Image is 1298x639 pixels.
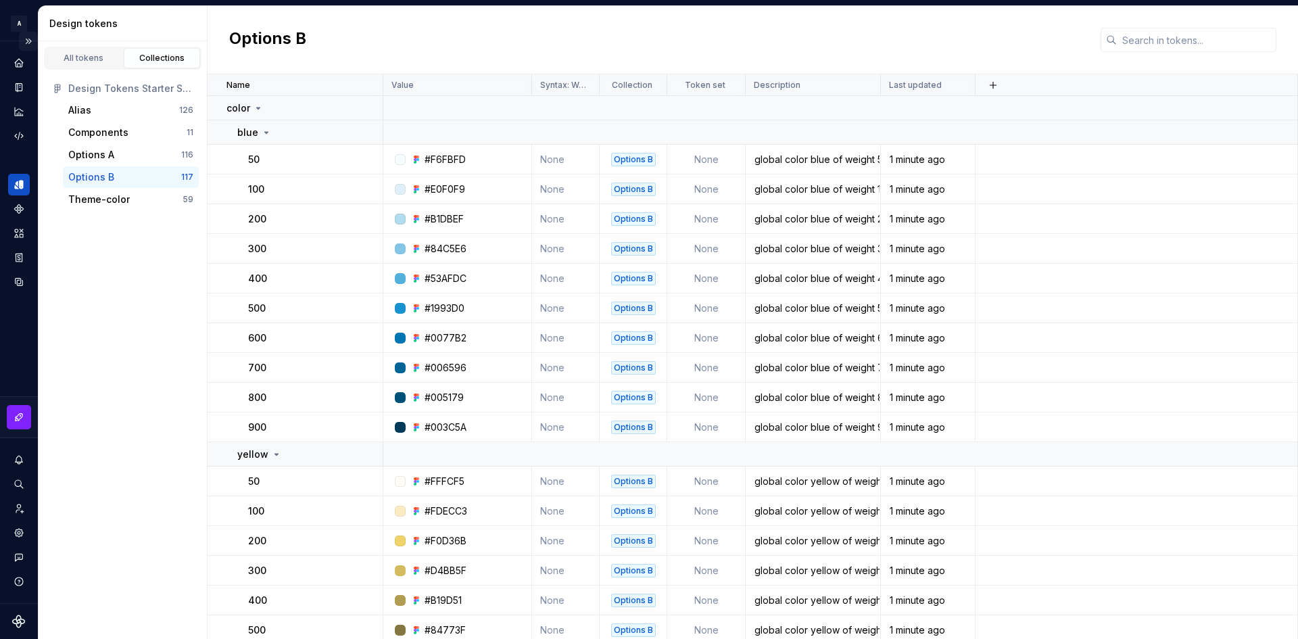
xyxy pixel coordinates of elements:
[611,212,656,226] div: Options B
[611,272,656,285] div: Options B
[237,126,258,139] p: blue
[667,496,746,526] td: None
[181,149,193,160] div: 116
[391,80,414,91] p: Value
[425,361,466,375] div: #006596
[226,101,250,115] p: color
[11,16,27,32] div: A
[248,272,267,285] p: 400
[882,475,974,488] div: 1 minute ago
[746,391,880,404] div: global color blue of weight 800
[12,615,26,628] svg: Supernova Logo
[8,449,30,471] button: Notifications
[248,361,266,375] p: 700
[63,166,199,188] button: Options B117
[667,174,746,204] td: None
[532,496,600,526] td: None
[425,564,466,577] div: #D4BB5F
[540,80,588,91] p: Syntax: Web
[248,594,267,607] p: 400
[611,391,656,404] div: Options B
[882,183,974,196] div: 1 minute ago
[248,475,260,488] p: 50
[8,52,30,74] div: Home
[425,302,464,315] div: #1993D0
[611,183,656,196] div: Options B
[63,122,199,143] button: Components11
[68,193,130,206] div: Theme-color
[8,76,30,98] a: Documentation
[248,534,266,548] p: 200
[611,623,656,637] div: Options B
[611,302,656,315] div: Options B
[8,247,30,268] a: Storybook stories
[746,361,880,375] div: global color blue of weight 700
[611,331,656,345] div: Options B
[532,467,600,496] td: None
[746,302,880,315] div: global color blue of weight 500
[425,594,462,607] div: #B19D51
[882,212,974,226] div: 1 minute ago
[63,189,199,210] a: Theme-color59
[611,153,656,166] div: Options B
[183,194,193,205] div: 59
[8,198,30,220] div: Components
[425,212,464,226] div: #B1DBEF
[425,153,466,166] div: #F6FBFD
[237,448,268,461] p: yellow
[187,127,193,138] div: 11
[248,153,260,166] p: 50
[8,546,30,568] button: Contact support
[8,174,30,195] a: Design tokens
[8,222,30,244] a: Assets
[248,391,266,404] p: 800
[882,623,974,637] div: 1 minute ago
[425,331,466,345] div: #0077B2
[425,242,466,256] div: #84C5E6
[611,594,656,607] div: Options B
[425,391,464,404] div: #005179
[611,564,656,577] div: Options B
[532,412,600,442] td: None
[8,473,30,495] div: Search ⌘K
[248,212,266,226] p: 200
[532,526,600,556] td: None
[68,126,128,139] div: Components
[611,504,656,518] div: Options B
[685,80,725,91] p: Token set
[248,504,264,518] p: 100
[63,144,199,166] a: Options A116
[667,204,746,234] td: None
[8,522,30,544] a: Settings
[532,323,600,353] td: None
[8,271,30,293] div: Data sources
[667,353,746,383] td: None
[667,323,746,353] td: None
[882,534,974,548] div: 1 minute ago
[128,53,196,64] div: Collections
[8,125,30,147] a: Code automation
[611,242,656,256] div: Options B
[68,82,193,95] div: Design Tokens Starter Set _ JSON, Variables & Tokens Studio sync (Community) (Copy)
[226,80,250,91] p: Name
[746,623,880,637] div: global color yellow of weight 500
[667,526,746,556] td: None
[667,234,746,264] td: None
[63,99,199,121] a: Alias126
[8,101,30,122] div: Analytics
[882,361,974,375] div: 1 minute ago
[532,234,600,264] td: None
[8,498,30,519] a: Invite team
[882,272,974,285] div: 1 minute ago
[746,183,880,196] div: global color blue of weight 100
[425,183,465,196] div: #E0F0F9
[532,293,600,323] td: None
[49,17,201,30] div: Design tokens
